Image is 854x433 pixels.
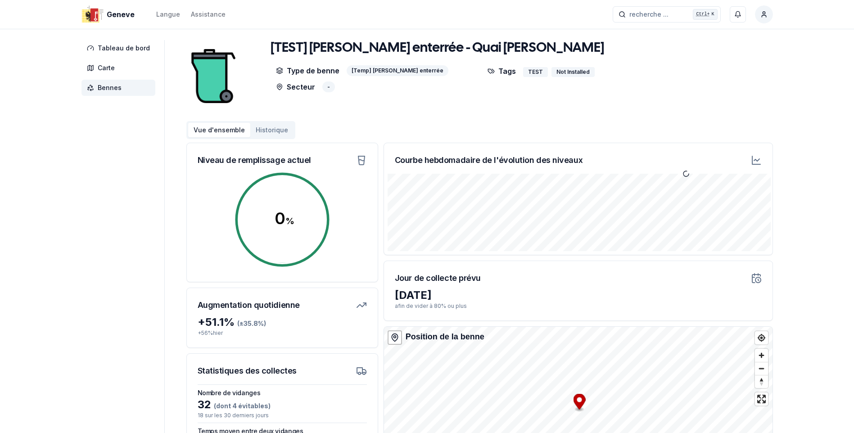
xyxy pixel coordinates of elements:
[523,67,548,77] div: TEST
[198,299,300,311] h3: Augmentation quotidienne
[186,40,240,112] img: bin Image
[755,349,768,362] button: Zoom in
[613,6,721,23] button: recherche ...Ctrl+K
[276,65,339,76] p: Type de benne
[156,9,180,20] button: Langue
[98,63,115,72] span: Carte
[551,67,595,77] div: Not Installed
[81,9,138,20] a: Geneve
[98,83,122,92] span: Bennes
[156,10,180,19] div: Langue
[198,412,367,419] p: 18 sur les 30 derniers jours
[198,388,367,397] h3: Nombre de vidanges
[81,80,159,96] a: Bennes
[395,302,762,310] p: afin de vider à 80% ou plus
[395,154,583,167] h3: Courbe hebdomadaire de l'évolution des niveaux
[198,154,311,167] h3: Niveau de remplissage actuel
[755,331,768,344] button: Find my location
[629,10,669,19] span: recherche ...
[755,375,768,388] button: Reset bearing to north
[347,65,448,76] div: [Temp] [PERSON_NAME] enterrée
[188,123,250,137] button: Vue d'ensemble
[573,394,585,412] div: Map marker
[198,315,367,329] div: + 51.1 %
[755,392,768,406] button: Enter fullscreen
[237,320,266,327] span: (± 35.8 %)
[211,402,271,410] span: (dont 4 évitables)
[81,60,159,76] a: Carte
[81,4,103,25] img: Geneve Logo
[98,44,150,53] span: Tableau de bord
[271,40,604,56] h1: [TEST] [PERSON_NAME] enterrée - Quai [PERSON_NAME]
[198,365,297,377] h3: Statistiques des collectes
[81,40,159,56] a: Tableau de bord
[276,81,315,92] p: Secteur
[198,397,367,412] div: 32
[107,9,135,20] span: Geneve
[755,362,768,375] button: Zoom out
[250,123,294,137] button: Historique
[191,9,226,20] a: Assistance
[395,288,762,302] div: [DATE]
[198,329,367,337] p: + 56 % hier
[488,65,516,77] p: Tags
[322,81,335,92] div: -
[406,330,484,343] div: Position de la benne
[395,272,481,284] h3: Jour de collecte prévu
